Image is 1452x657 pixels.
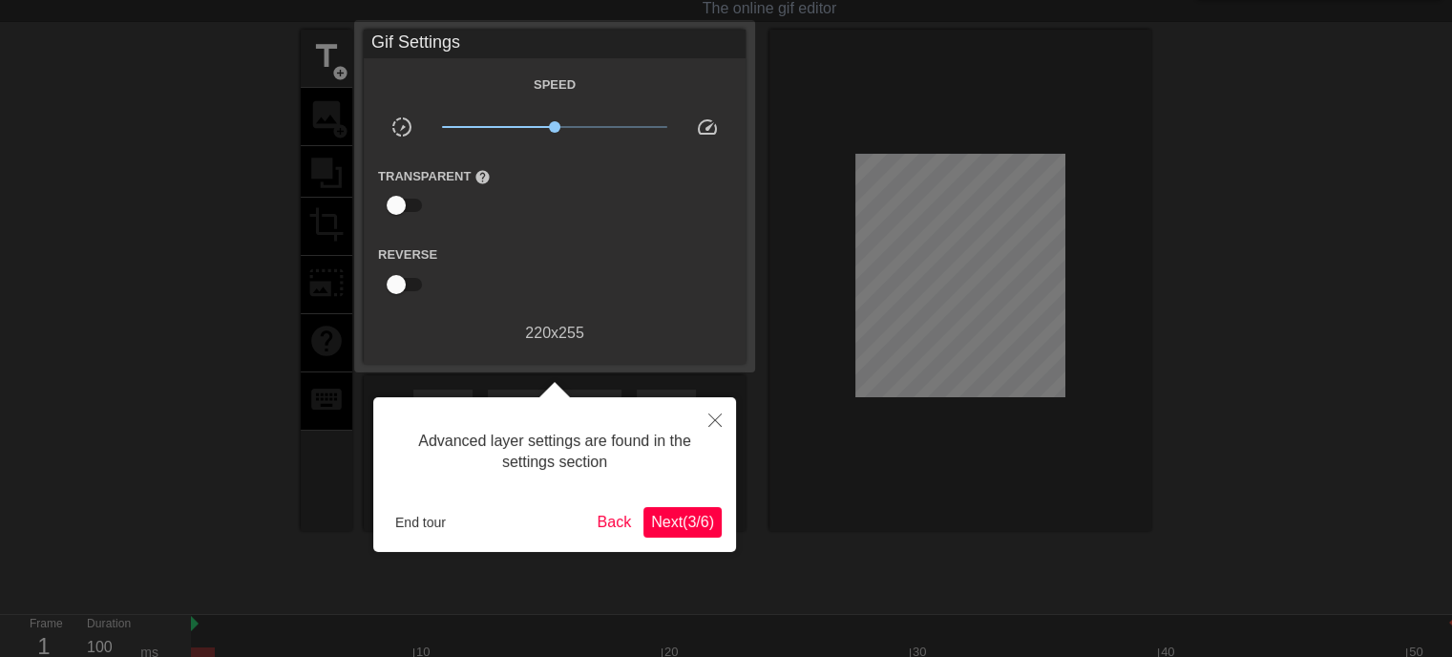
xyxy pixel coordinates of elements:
button: End tour [388,508,453,537]
button: Back [590,507,640,538]
div: Advanced layer settings are found in the settings section [388,412,722,493]
button: Close [694,397,736,441]
span: Next ( 3 / 6 ) [651,514,714,530]
button: Next [643,507,722,538]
